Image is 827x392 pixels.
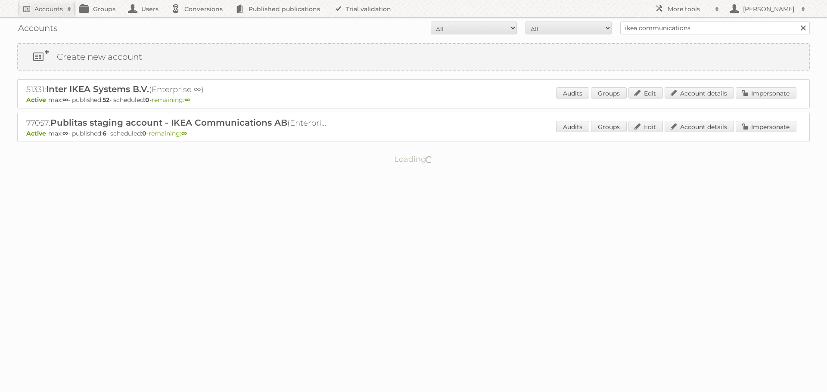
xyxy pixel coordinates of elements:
[26,117,328,129] h2: 77057: (Enterprise ∞) - TRIAL
[149,130,187,137] span: remaining:
[181,130,187,137] strong: ∞
[26,96,801,104] p: max: - published: - scheduled: -
[556,121,589,132] a: Audits
[665,121,734,132] a: Account details
[556,87,589,99] a: Audits
[145,96,149,104] strong: 0
[741,5,797,13] h2: [PERSON_NAME]
[736,87,796,99] a: Impersonate
[591,121,627,132] a: Groups
[26,130,48,137] span: Active
[26,84,328,95] h2: 51331: (Enterprise ∞)
[18,44,809,70] a: Create new account
[26,96,48,104] span: Active
[591,87,627,99] a: Groups
[665,87,734,99] a: Account details
[34,5,63,13] h2: Accounts
[142,130,146,137] strong: 0
[367,151,460,168] p: Loading
[26,130,801,137] p: max: - published: - scheduled: -
[62,130,68,137] strong: ∞
[46,84,149,94] span: Inter IKEA Systems B.V.
[152,96,190,104] span: remaining:
[50,117,287,128] span: Publitas staging account - IKEA Communications AB
[736,121,796,132] a: Impersonate
[628,87,663,99] a: Edit
[184,96,190,104] strong: ∞
[628,121,663,132] a: Edit
[668,5,711,13] h2: More tools
[62,96,68,104] strong: ∞
[103,130,106,137] strong: 6
[103,96,109,104] strong: 52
